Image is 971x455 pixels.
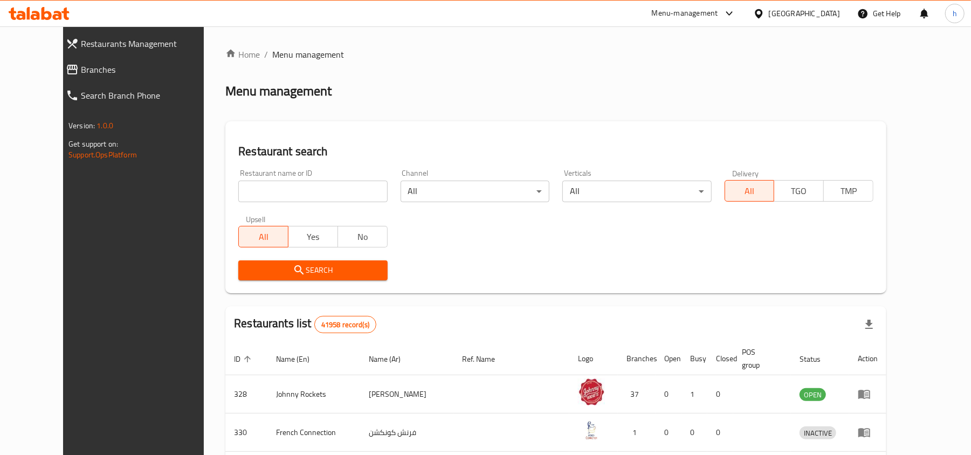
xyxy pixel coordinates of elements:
div: All [401,181,549,202]
div: [GEOGRAPHIC_DATA] [769,8,840,19]
img: French Connection [578,417,605,444]
td: 0 [707,375,733,413]
span: 41958 record(s) [315,320,376,330]
span: Ref. Name [463,353,509,366]
div: Menu [858,388,878,401]
div: OPEN [800,388,826,401]
span: h [953,8,957,19]
span: POS group [742,346,778,371]
a: Support.OpsPlatform [68,148,137,162]
th: Branches [618,342,656,375]
h2: Menu management [225,82,332,100]
td: 37 [618,375,656,413]
div: Menu-management [652,7,718,20]
span: OPEN [800,389,826,401]
td: French Connection [267,413,360,452]
a: Branches [57,57,225,82]
span: All [729,183,770,199]
td: 0 [656,375,681,413]
div: Export file [856,312,882,337]
button: No [338,226,388,247]
button: TGO [774,180,824,202]
label: Delivery [732,169,759,177]
span: Branches [81,63,217,76]
td: 328 [225,375,267,413]
span: Menu management [272,48,344,61]
label: Upsell [246,215,266,223]
button: TMP [823,180,873,202]
input: Search for restaurant name or ID.. [238,181,387,202]
h2: Restaurant search [238,143,873,160]
span: ID [234,353,254,366]
td: 1 [618,413,656,452]
span: TMP [828,183,869,199]
li: / [264,48,268,61]
img: Johnny Rockets [578,378,605,405]
td: 330 [225,413,267,452]
span: No [342,229,383,245]
h2: Restaurants list [234,315,376,333]
th: Busy [681,342,707,375]
span: All [243,229,284,245]
button: Search [238,260,387,280]
td: 0 [681,413,707,452]
th: Open [656,342,681,375]
a: Home [225,48,260,61]
span: Restaurants Management [81,37,217,50]
th: Action [849,342,886,375]
button: All [725,180,775,202]
button: All [238,226,288,247]
span: 1.0.0 [97,119,113,133]
a: Restaurants Management [57,31,225,57]
span: Yes [293,229,334,245]
td: Johnny Rockets [267,375,360,413]
th: Closed [707,342,733,375]
span: Get support on: [68,137,118,151]
span: Name (Ar) [369,353,415,366]
th: Logo [569,342,618,375]
span: Search Branch Phone [81,89,217,102]
div: Menu [858,426,878,439]
div: Total records count [314,316,376,333]
span: Name (En) [276,353,323,366]
span: INACTIVE [800,427,836,439]
nav: breadcrumb [225,48,886,61]
span: Search [247,264,378,277]
td: 0 [707,413,733,452]
div: All [562,181,711,202]
button: Yes [288,226,338,247]
td: 0 [656,413,681,452]
span: TGO [779,183,820,199]
td: 1 [681,375,707,413]
span: Status [800,353,835,366]
span: Version: [68,119,95,133]
td: [PERSON_NAME] [360,375,454,413]
td: فرنش كونكشن [360,413,454,452]
a: Search Branch Phone [57,82,225,108]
